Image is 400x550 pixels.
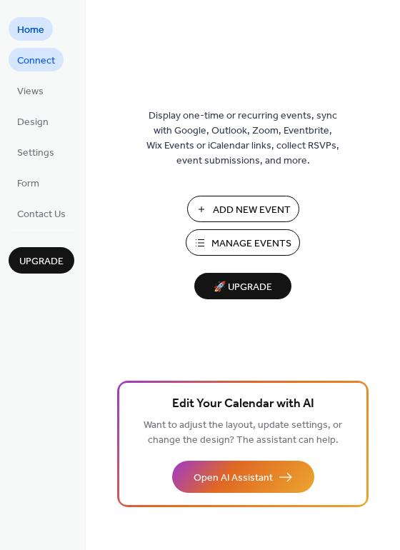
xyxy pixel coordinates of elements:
a: Views [9,79,52,102]
button: 🚀 Upgrade [194,273,291,299]
button: Manage Events [186,229,300,256]
span: Open AI Assistant [194,471,273,486]
span: Want to adjust the layout, update settings, or change the design? The assistant can help. [144,416,342,450]
span: Upgrade [19,254,64,269]
button: Add New Event [187,196,299,222]
a: Home [9,17,53,41]
span: Display one-time or recurring events, sync with Google, Outlook, Zoom, Eventbrite, Wix Events or ... [146,109,339,169]
span: Connect [17,54,55,69]
span: 🚀 Upgrade [203,278,283,297]
button: Upgrade [9,247,74,274]
span: Settings [17,146,54,161]
a: Form [9,171,48,194]
span: Manage Events [211,236,291,251]
a: Contact Us [9,201,74,225]
span: Contact Us [17,207,66,222]
span: Add New Event [213,203,291,218]
button: Open AI Assistant [172,461,314,493]
span: Design [17,115,49,130]
a: Settings [9,140,63,164]
a: Design [9,109,57,133]
span: Home [17,23,44,38]
span: Form [17,176,39,191]
a: Connect [9,48,64,71]
span: Views [17,84,44,99]
span: Edit Your Calendar with AI [172,394,314,414]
